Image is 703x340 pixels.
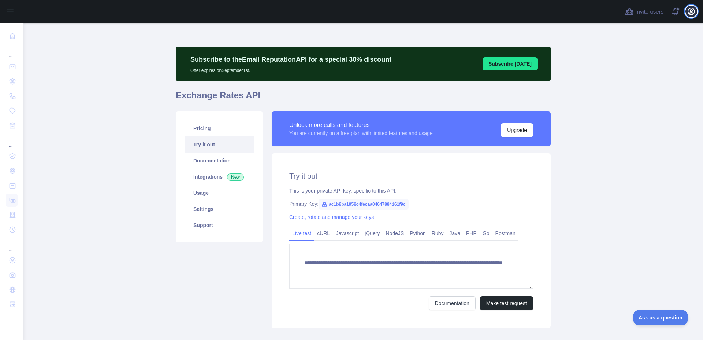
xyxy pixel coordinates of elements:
div: Primary Key: [289,200,533,208]
span: ac1b8ba1958c4fecaa04647884161f9c [319,199,409,210]
a: Support [185,217,254,233]
h1: Exchange Rates API [176,89,551,107]
span: Invite users [635,8,663,16]
a: PHP [463,227,480,239]
a: Try it out [185,136,254,153]
button: Subscribe [DATE] [483,57,538,70]
a: Live test [289,227,314,239]
a: Go [480,227,492,239]
div: You are currently on a free plan with limited features and usage [289,129,433,137]
a: NodeJS [383,227,407,239]
a: Python [407,227,429,239]
a: Create, rotate and manage your keys [289,214,374,220]
div: Unlock more calls and features [289,121,433,129]
div: This is your private API key, specific to this API. [289,187,533,194]
div: ... [6,44,18,59]
iframe: Toggle Customer Support [633,310,688,325]
button: Upgrade [501,123,533,137]
a: Usage [185,185,254,201]
a: cURL [314,227,333,239]
span: New [227,173,244,181]
p: Subscribe to the Email Reputation API for a special 30 % discount [190,54,391,65]
a: Pricing [185,120,254,136]
div: ... [6,238,18,252]
button: Invite users [624,6,665,18]
a: Documentation [185,153,254,169]
h2: Try it out [289,171,533,181]
a: Postman [492,227,518,239]
button: Make test request [480,296,533,310]
a: Integrations New [185,169,254,185]
p: Offer expires on September 1st. [190,65,391,73]
a: Java [447,227,464,239]
a: Documentation [429,296,476,310]
a: jQuery [362,227,383,239]
a: Ruby [429,227,447,239]
a: Settings [185,201,254,217]
div: ... [6,134,18,148]
a: Javascript [333,227,362,239]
